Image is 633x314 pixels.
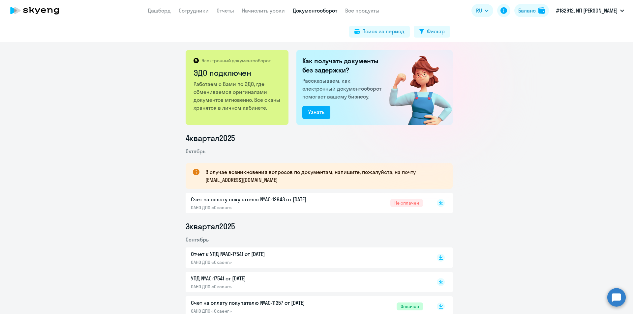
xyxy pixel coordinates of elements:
[427,27,445,35] div: Фильтр
[414,26,450,38] button: Фильтр
[302,106,330,119] button: Узнать
[390,199,423,207] span: Не оплачен
[179,7,209,14] a: Сотрудники
[191,195,423,211] a: Счет на оплату покупателю №AC-12643 от [DATE]ОАНО ДПО «Скаенг»Не оплачен
[148,7,171,14] a: Дашборд
[191,259,329,265] p: ОАНО ДПО «Скаенг»
[191,299,329,307] p: Счет на оплату покупателю №AC-11357 от [DATE]
[191,284,329,290] p: ОАНО ДПО «Скаенг»
[362,27,405,35] div: Поиск за период
[194,68,282,78] h2: ЭДО подключен
[553,3,627,18] button: #182912, ИП [PERSON_NAME]
[191,308,329,314] p: ОАНО ДПО «Скаенг»
[186,148,205,155] span: Октябрь
[186,236,209,243] span: Сентябрь
[201,58,271,64] p: Электронный документооборот
[186,133,453,143] li: 4 квартал 2025
[514,4,549,17] button: Балансbalance
[476,7,482,14] span: RU
[191,195,329,203] p: Счет на оплату покупателю №AC-12643 от [DATE]
[518,7,536,14] div: Баланс
[302,77,384,100] p: Рассказываем, как электронный документооборот помогает вашему бизнесу.
[345,7,379,14] a: Все продукты
[191,250,423,265] a: Отчет к УПД №AC-17541 от [DATE]ОАНО ДПО «Скаенг»
[191,274,423,290] a: УПД №AC-17541 от [DATE]ОАНО ДПО «Скаенг»
[186,221,453,232] li: 3 квартал 2025
[194,80,282,112] p: Работаем с Вами по ЭДО, где обмениваемся оригиналами документов мгновенно. Все сканы хранятся в л...
[191,250,329,258] p: Отчет к УПД №AC-17541 от [DATE]
[242,7,285,14] a: Начислить уроки
[471,4,493,17] button: RU
[378,50,453,125] img: connected
[556,7,618,14] p: #182912, ИП [PERSON_NAME]
[205,168,441,184] p: В случае возникновения вопросов по документам, напишите, пожалуйста, на почту [EMAIL_ADDRESS][DOM...
[293,7,337,14] a: Документооборот
[397,302,423,310] span: Оплачен
[302,56,384,75] h2: Как получать документы без задержки?
[217,7,234,14] a: Отчеты
[308,108,324,116] div: Узнать
[191,274,329,282] p: УПД №AC-17541 от [DATE]
[349,26,410,38] button: Поиск за период
[538,7,545,14] img: balance
[191,205,329,211] p: ОАНО ДПО «Скаенг»
[191,299,423,314] a: Счет на оплату покупателю №AC-11357 от [DATE]ОАНО ДПО «Скаенг»Оплачен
